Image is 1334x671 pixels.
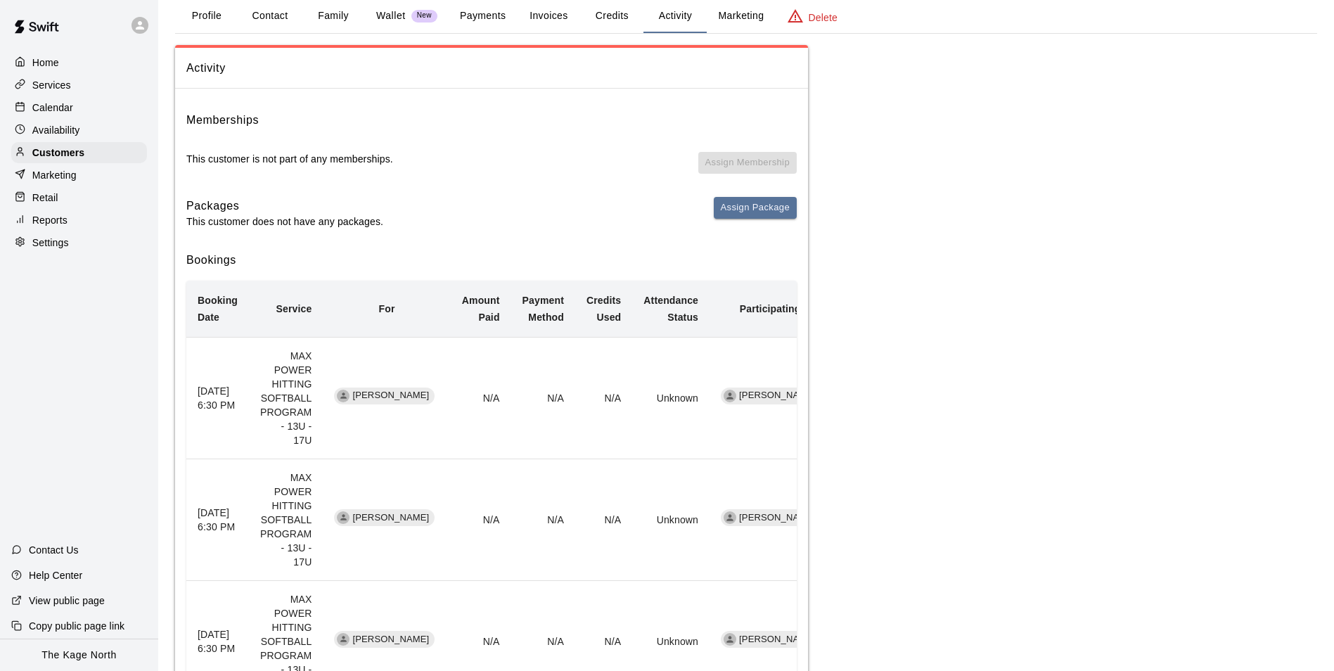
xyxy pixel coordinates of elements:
[41,648,117,663] p: The Kage North
[186,459,249,581] th: [DATE] 6:30 PM
[186,337,249,459] th: [DATE] 6:30 PM
[11,52,147,73] a: Home
[29,568,82,582] p: Help Center
[337,390,349,402] div: Noah Dubois
[511,337,575,459] td: N/A
[347,389,435,402] span: [PERSON_NAME]
[11,210,147,231] a: Reports
[186,152,393,166] p: This customer is not part of any memberships.
[249,459,323,581] td: MAX POWER HITTING SOFTBALL PROGRAM - 13U - 17U
[186,59,797,77] span: Activity
[643,295,698,323] b: Attendance Status
[32,236,69,250] p: Settings
[376,8,406,23] p: Wallet
[714,197,797,219] button: Assign Package
[451,337,511,459] td: N/A
[586,295,621,323] b: Credits Used
[809,11,838,25] p: Delete
[32,101,73,115] p: Calendar
[733,389,821,402] span: [PERSON_NAME]
[198,295,238,323] b: Booking Date
[632,459,710,581] td: Unknown
[724,633,736,646] div: Brittani Goettsch
[347,633,435,646] span: [PERSON_NAME]
[32,213,68,227] p: Reports
[32,168,77,182] p: Marketing
[451,459,511,581] td: N/A
[11,142,147,163] a: Customers
[347,511,435,525] span: [PERSON_NAME]
[276,303,312,314] b: Service
[632,337,710,459] td: Unknown
[186,251,797,269] h6: Bookings
[29,543,79,557] p: Contact Us
[249,337,323,459] td: MAX POWER HITTING SOFTBALL PROGRAM - 13U - 17U
[11,165,147,186] a: Marketing
[721,388,821,404] div: [PERSON_NAME]
[186,197,383,215] h6: Packages
[411,11,437,20] span: New
[575,459,632,581] td: N/A
[32,123,80,137] p: Availability
[733,633,821,646] span: [PERSON_NAME]
[379,303,395,314] b: For
[32,191,58,205] p: Retail
[511,459,575,581] td: N/A
[462,295,500,323] b: Amount Paid
[337,633,349,646] div: Noah Dubois
[32,146,84,160] p: Customers
[32,56,59,70] p: Home
[29,619,124,633] p: Copy public page link
[522,295,564,323] b: Payment Method
[733,511,821,525] span: [PERSON_NAME]
[29,594,105,608] p: View public page
[186,215,383,229] p: This customer does not have any packages.
[721,509,821,526] div: [PERSON_NAME]
[11,97,147,118] a: Calendar
[724,511,736,524] div: Brittani Goettsch
[740,303,826,314] b: Participating Staff
[337,511,349,524] div: Jacob Dubois
[186,111,259,129] h6: Memberships
[721,631,821,648] div: [PERSON_NAME]
[724,390,736,402] div: Brittani Goettsch
[11,120,147,141] a: Availability
[11,187,147,208] a: Retail
[698,152,797,186] span: You don't have any memberships
[11,75,147,96] a: Services
[32,78,71,92] p: Services
[575,337,632,459] td: N/A
[11,232,147,253] a: Settings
